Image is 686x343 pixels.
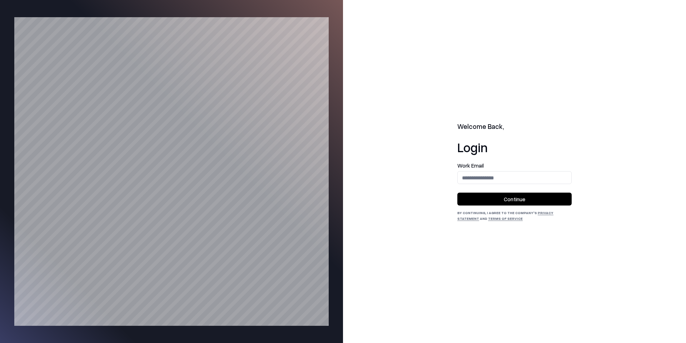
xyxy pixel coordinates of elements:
h1: Login [457,140,572,154]
h2: Welcome Back, [457,122,572,132]
button: Continue [457,193,572,206]
label: Work Email [457,163,572,168]
a: Terms of Service [488,216,523,221]
div: By continuing, I agree to the Company's and [457,210,572,221]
